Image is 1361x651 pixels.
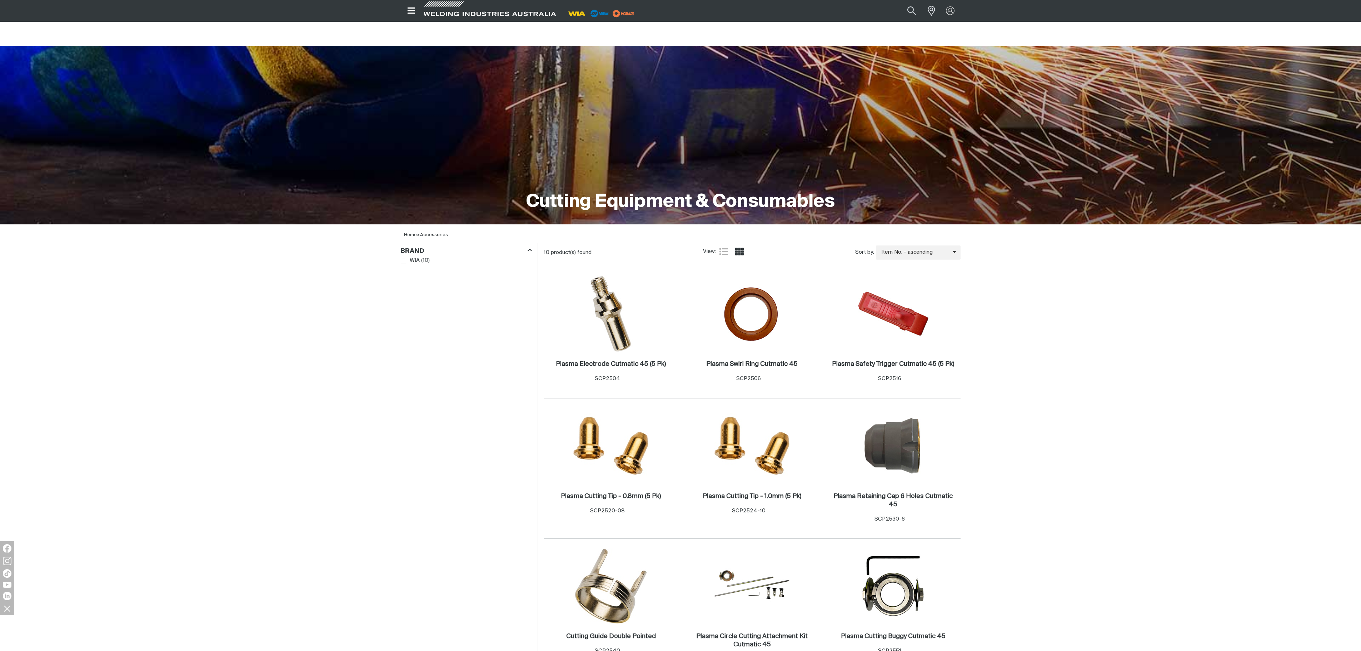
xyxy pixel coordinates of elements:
[610,8,637,19] img: miller
[706,360,798,368] a: Plasma Swirl Ring Cutmatic 45
[551,250,592,255] span: product(s) found
[855,548,931,624] img: Plasma Cutting Buggy Cutmatic 45
[556,361,666,367] h2: Plasma Electrode Cutmatic 45 (5 Pk)
[1,602,13,615] img: hide socials
[595,376,620,381] span: SCP2504
[855,275,931,352] img: Plasma Safety Trigger Cutmatic 45 (5 Pk)
[706,361,798,367] h2: Plasma Swirl Ring Cutmatic 45
[573,548,649,624] img: Cutting Guide Double Pointed
[3,569,11,578] img: TikTok
[3,592,11,600] img: LinkedIn
[703,493,801,500] h2: Plasma Cutting Tip - 1.0mm (5 Pk)
[714,548,790,624] img: Plasma Circle Cutting Attachment Kit Cutmatic 45
[3,582,11,588] img: YouTube
[832,361,954,367] h2: Plasma Safety Trigger Cutmatic 45 (5 Pk)
[833,493,953,508] h2: Plasma Retaining Cap 6 Holes Cutmatic 45
[526,190,835,214] h1: Cutting Equipment & Consumables
[421,257,430,265] span: ( 10 )
[832,360,954,368] a: Plasma Safety Trigger Cutmatic 45 (5 Pk)
[561,492,661,501] a: Plasma Cutting Tip - 0.8mm (5 Pk)
[874,516,905,522] span: SCP2530-6
[876,248,953,257] span: Item No. - ascending
[420,233,448,237] a: Accessories
[841,632,946,641] a: Plasma Cutting Buggy Cutmatic 45
[401,256,420,265] a: WIA
[841,633,946,640] h2: Plasma Cutting Buggy Cutmatic 45
[400,243,532,266] aside: Filters
[417,233,420,237] span: >
[855,248,874,257] span: Sort by:
[561,493,661,500] h2: Plasma Cutting Tip - 0.8mm (5 Pk)
[590,508,625,513] span: SCP2520-08
[544,243,961,262] section: Product list controls
[573,408,649,484] img: Plasma Cutting Tip - 0.8mm (5 Pk)
[410,257,420,265] span: WIA
[400,246,532,255] div: Brand
[688,632,816,649] a: Plasma Circle Cutting Attachment Kit Cutmatic 45
[714,275,790,352] img: Plasma Swirl Ring Cutmatic 45
[891,3,924,19] input: Product name or item number...
[829,492,957,509] a: Plasma Retaining Cap 6 Holes Cutmatic 45
[714,408,790,484] img: Plasma Cutting Tip - 1.0mm (5 Pk)
[401,256,532,265] ul: Brand
[573,275,649,352] img: Plasma Electrode Cutmatic 45 (5 Pk)
[899,3,924,19] button: Search products
[696,633,808,648] h2: Plasma Circle Cutting Attachment Kit Cutmatic 45
[703,492,801,501] a: Plasma Cutting Tip - 1.0mm (5 Pk)
[878,376,901,381] span: SCP2516
[719,247,728,256] a: List view
[566,632,656,641] a: Cutting Guide Double Pointed
[855,408,931,484] img: Plasma Retaining Cap 6 Holes Cutmatic 45
[610,11,637,16] a: miller
[400,247,424,255] h3: Brand
[556,360,666,368] a: Plasma Electrode Cutmatic 45 (5 Pk)
[404,233,417,237] a: Home
[703,248,716,256] span: View:
[566,633,656,640] h2: Cutting Guide Double Pointed
[3,544,11,553] img: Facebook
[736,376,761,381] span: SCP2506
[732,508,766,513] span: SCP2524-10
[544,249,703,256] div: 10
[3,557,11,565] img: Instagram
